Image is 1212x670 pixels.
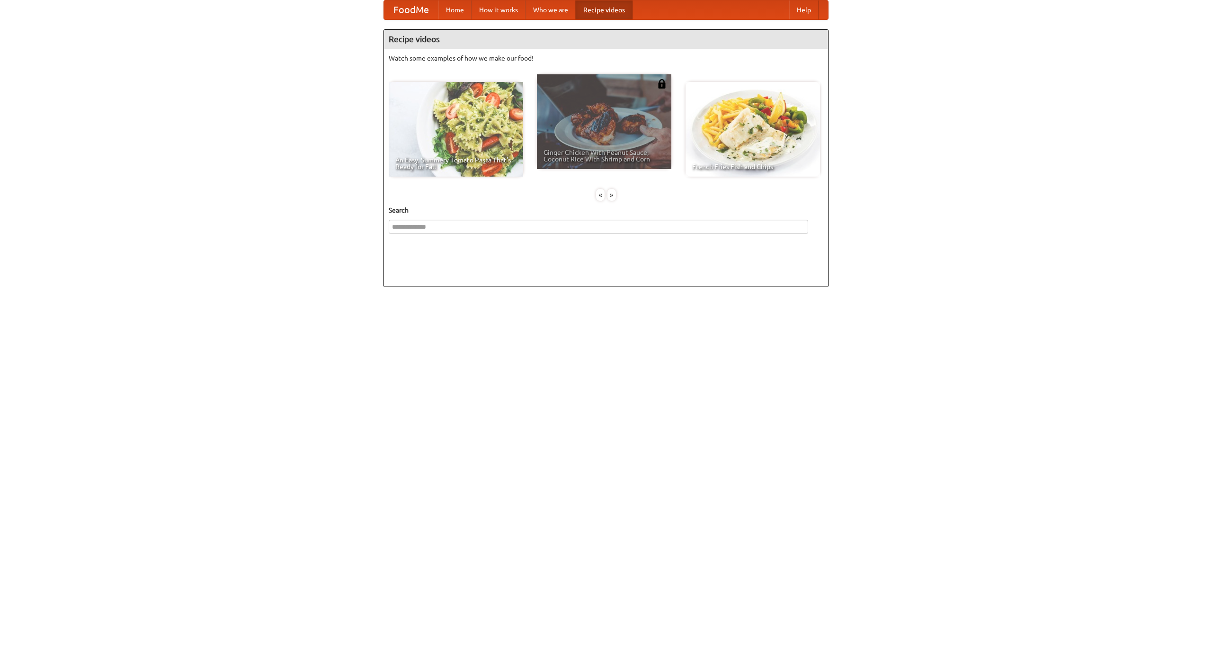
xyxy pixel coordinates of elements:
[472,0,526,19] a: How it works
[692,163,813,170] span: French Fries Fish and Chips
[389,82,523,177] a: An Easy, Summery Tomato Pasta That's Ready for Fall
[657,79,667,89] img: 483408.png
[789,0,819,19] a: Help
[395,157,517,170] span: An Easy, Summery Tomato Pasta That's Ready for Fall
[384,30,828,49] h4: Recipe videos
[526,0,576,19] a: Who we are
[389,205,823,215] h5: Search
[596,189,605,201] div: «
[384,0,438,19] a: FoodMe
[607,189,616,201] div: »
[389,54,823,63] p: Watch some examples of how we make our food!
[686,82,820,177] a: French Fries Fish and Chips
[576,0,633,19] a: Recipe videos
[438,0,472,19] a: Home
